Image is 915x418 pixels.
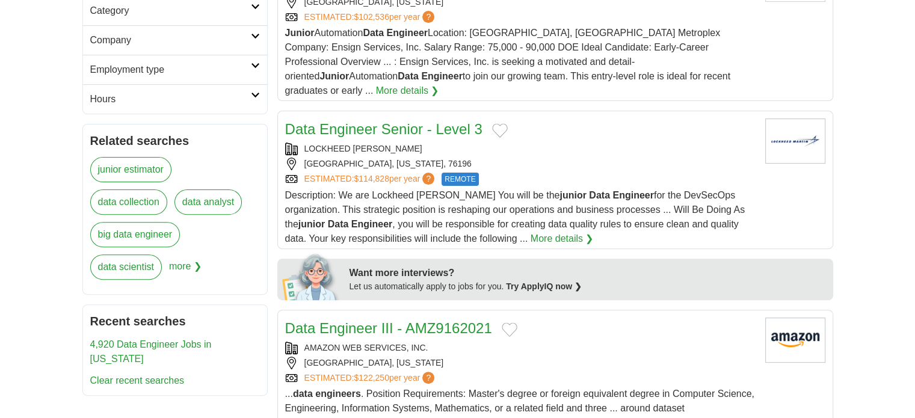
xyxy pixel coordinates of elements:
span: Description: We are Lockheed [PERSON_NAME] You will be the for the DevSecOps organization. This s... [285,190,745,244]
a: Hours [83,84,267,114]
a: LOCKHEED [PERSON_NAME] [304,144,422,153]
a: data scientist [90,254,162,280]
strong: junior [559,190,586,200]
img: Lockheed Martin logo [765,118,825,164]
span: more ❯ [169,254,202,287]
a: Data Engineer Senior - Level 3 [285,121,482,137]
a: data analyst [174,189,242,215]
a: ESTIMATED:$122,250per year? [304,372,437,384]
a: big data engineer [90,222,180,247]
strong: Engineer [351,219,392,229]
a: ESTIMATED:$114,828per year? [304,173,437,186]
a: junior estimator [90,157,171,182]
strong: Data [328,219,349,229]
a: Employment type [83,55,267,84]
img: Amazon logo [765,318,825,363]
div: Let us automatically apply to jobs for you. [350,280,826,293]
a: ESTIMATED:$102,536per year? [304,11,437,23]
a: Clear recent searches [90,375,185,386]
div: Want more interviews? [350,266,826,280]
a: More details ❯ [531,232,594,246]
h2: Related searches [90,132,260,150]
a: Try ApplyIQ now ❯ [506,281,582,291]
span: ? [422,173,434,185]
h2: Company [90,33,251,48]
h2: Category [90,4,251,18]
strong: junior [298,219,325,229]
span: $114,828 [354,174,389,183]
span: $102,536 [354,12,389,22]
strong: Engineer [421,71,462,81]
a: Company [83,25,267,55]
span: ? [422,11,434,23]
span: REMOTE [442,173,478,186]
div: [GEOGRAPHIC_DATA], [US_STATE], 76196 [285,158,756,170]
strong: Data [398,71,419,81]
strong: Engineer [386,28,427,38]
strong: Junior [319,71,349,81]
a: data collection [90,189,167,215]
strong: data [293,389,313,399]
a: Data Engineer III - AMZ9162021 [285,320,492,336]
span: $122,250 [354,373,389,383]
h2: Employment type [90,63,251,77]
button: Add to favorite jobs [492,123,508,138]
strong: Junior [285,28,315,38]
strong: Engineer [612,190,653,200]
span: ? [422,372,434,384]
span: Automation Location: [GEOGRAPHIC_DATA], [GEOGRAPHIC_DATA] Metroplex Company: Ensign Services, Inc... [285,28,731,96]
a: AMAZON WEB SERVICES, INC. [304,343,428,352]
h2: Recent searches [90,312,260,330]
a: 4,920 Data Engineer Jobs in [US_STATE] [90,339,212,364]
strong: Data [363,28,384,38]
div: [GEOGRAPHIC_DATA], [US_STATE] [285,357,756,369]
img: apply-iq-scientist.png [282,252,340,300]
strong: Data [589,190,610,200]
a: More details ❯ [376,84,439,98]
h2: Hours [90,92,251,106]
button: Add to favorite jobs [502,322,517,337]
strong: engineers [315,389,361,399]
